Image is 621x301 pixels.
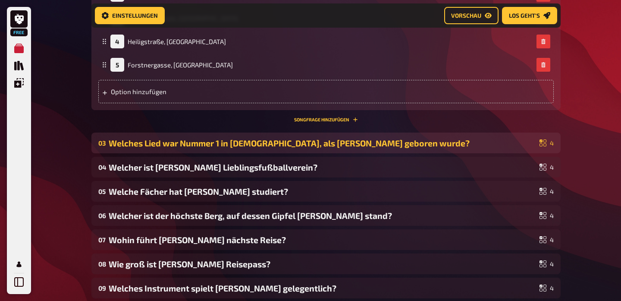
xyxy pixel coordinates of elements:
a: Meine Quizze [10,40,28,57]
span: Heiligstraße, [GEOGRAPHIC_DATA] [128,38,226,45]
div: 4 [539,164,554,171]
div: 4 [539,236,554,243]
a: Mein Konto [10,256,28,273]
div: Wie groß ist [PERSON_NAME] Reisepass? [109,259,536,269]
a: Einstellungen [95,7,165,24]
div: 4 [539,285,554,291]
div: Welcher ist [PERSON_NAME] Lieblingsfußballverein? [109,162,536,172]
div: 06 [98,212,105,219]
div: 4 [539,212,554,219]
div: Welches Instrument spielt [PERSON_NAME] gelegentlich? [109,283,536,293]
span: Forstnergasse, [GEOGRAPHIC_DATA] [128,61,233,69]
button: Songfrage hinzufügen [294,117,358,122]
div: Welche Fächer hat [PERSON_NAME] studiert? [109,187,536,196]
span: Vorschau [451,13,481,19]
a: Quiz Sammlung [10,57,28,74]
a: Einblendungen [10,74,28,92]
span: Los geht's [509,13,540,19]
div: Option hinzufügen [98,80,554,103]
div: 4 [539,260,554,267]
div: 03 [98,139,105,147]
a: Vorschau [444,7,499,24]
span: Free [11,30,27,35]
div: Welcher ist der höchste Berg, auf dessen Gipfel [PERSON_NAME] stand? [109,211,536,221]
div: 4 [110,35,124,48]
div: 09 [98,284,105,292]
div: 08 [98,260,105,268]
div: Wohin führt [PERSON_NAME] nächste Reise? [109,235,536,245]
div: 4 [539,188,554,195]
div: 5 [110,58,124,72]
div: 04 [98,163,105,171]
div: 4 [539,139,554,146]
span: Einstellungen [112,13,158,19]
div: Welches Lied war Nummer 1 in [DEMOGRAPHIC_DATA], als [PERSON_NAME] geboren wurde? [109,138,536,148]
div: 07 [98,236,105,244]
div: 05 [98,187,105,195]
a: Los geht's [502,7,557,24]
